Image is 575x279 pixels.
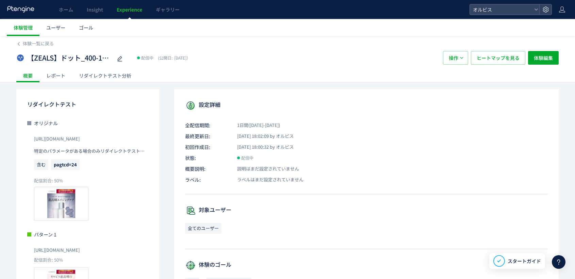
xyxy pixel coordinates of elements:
[156,55,191,61] span: [DATE]）
[117,6,142,13] span: Experience
[79,24,93,31] span: ゴール
[508,258,541,265] span: スタートガイド
[185,176,229,183] span: ラベル:
[14,24,33,31] span: 体験管理
[185,144,229,150] span: 初回作成日:
[185,223,221,234] span: 全てのユーザー
[229,133,294,139] span: [DATE] 18:02:09 by オルビス
[46,24,65,31] span: ユーザー
[27,257,148,263] p: 配信割合: 50%
[185,133,229,139] span: 最終更新日:
[34,146,148,157] p: 特定のパラメータがある場合のみリダイレクトテストを実行
[528,51,559,65] button: 体験編集
[34,187,88,220] img: fc9dacf259fa478d5dc8458799a8ce281757408470862.jpeg
[59,6,73,13] span: ホーム
[34,231,56,238] span: パターン 1
[27,99,148,110] p: リダイレクトテスト
[443,51,468,65] button: 操作
[54,161,77,168] span: pagtcd=24
[477,51,520,65] span: ヒートマップを見る
[471,51,525,65] button: ヒートマップを見る
[141,54,153,61] span: 配信中
[185,205,548,216] p: 対象ユーザー
[229,144,294,150] span: [DATE] 18:00:32 by オルビス
[72,69,138,82] div: リダイレクトテスト分析
[27,53,112,63] span: 【ZEALS】ドット_400-1vs413-9
[229,122,280,129] span: 1日間([DATE]-[DATE])
[185,260,548,271] p: 体験のゴール
[534,51,553,65] span: 体験編集
[158,55,172,61] span: (公開日:
[34,120,58,127] span: オリジナル
[39,69,72,82] div: レポート
[34,178,148,184] p: 配信割合: 50%
[185,122,229,129] span: 全配信期間:
[23,40,54,47] span: 体験一覧に戻る
[449,51,458,65] span: 操作
[34,159,48,170] span: 含む
[156,6,180,13] span: ギャラリー
[51,159,80,170] span: pagtcd=24
[87,6,103,13] span: Insight
[185,154,229,161] span: 状態:
[471,4,531,15] span: オルビス
[241,154,253,161] span: 配信中
[34,245,80,256] span: https://pr.orbis.co.jp/cosmetics/udot/413-9/
[185,100,548,111] p: 設定詳細
[185,165,229,172] span: 概要説明:
[34,133,80,144] span: https://pr.orbis.co.jp/cosmetics/udot/400-1/
[229,166,299,172] span: 説明はまだ設定されていません
[229,177,303,183] span: ラベルはまだ設定されていません
[16,69,39,82] div: 概要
